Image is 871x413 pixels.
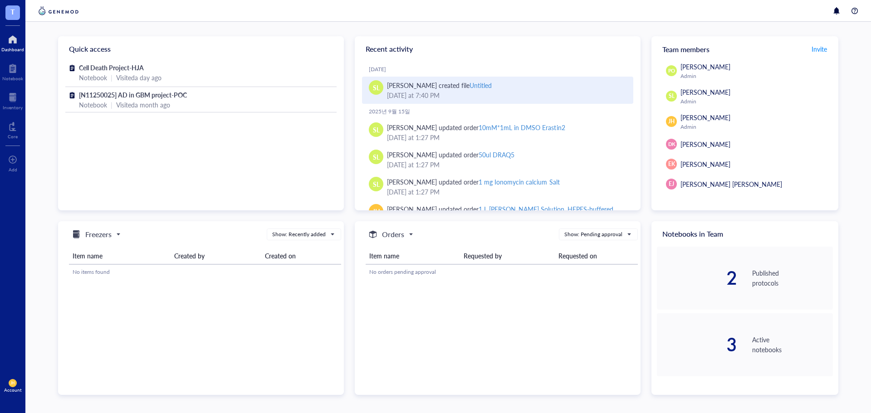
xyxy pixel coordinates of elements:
div: 3 [657,335,738,354]
div: Untitled [470,81,492,90]
span: SL [373,83,380,92]
div: [PERSON_NAME] updated order [387,150,514,160]
div: Notebooks in Team [651,221,838,247]
span: T [10,6,15,17]
a: Core [8,119,18,139]
span: EK [668,160,675,168]
div: Notebook [79,100,107,110]
span: [PERSON_NAME] [PERSON_NAME] [680,180,782,189]
div: [PERSON_NAME] updated order [387,177,560,187]
span: SL [373,125,380,135]
a: SL[PERSON_NAME] updated order10mM*1mL in DMSO Erastin2[DATE] at 1:27 PM [362,119,633,146]
th: Created on [261,248,341,264]
div: Account [4,387,22,393]
div: Visited a day ago [116,73,161,83]
a: Notebook [2,61,23,81]
a: SL[PERSON_NAME] created fileUntitled[DATE] at 7:40 PM [362,77,633,104]
div: Inventory [3,105,23,110]
span: Cell Death Project-HJA [79,63,144,72]
h5: Orders [382,229,404,240]
div: Show: Recently added [272,230,326,238]
div: Admin [680,123,829,131]
span: [PERSON_NAME] [680,62,730,71]
span: [PERSON_NAME] [680,160,730,169]
span: EJ [669,180,674,188]
div: 50ul DRAQ5 [479,150,514,159]
span: JH [668,117,675,126]
div: [DATE] at 1:27 PM [387,132,626,142]
span: [PERSON_NAME] [680,140,730,149]
a: Dashboard [1,32,24,52]
div: No items found [73,268,338,276]
div: [DATE] at 1:27 PM [387,160,626,170]
th: Item name [69,248,171,264]
div: Quick access [58,36,344,62]
span: Invite [812,44,827,53]
span: SL [373,179,380,189]
img: genemod-logo [36,5,81,16]
div: Core [8,134,18,139]
div: Visited a month ago [116,100,170,110]
div: Published protocols [752,268,833,288]
a: SL[PERSON_NAME] updated order1 mg Ionomycin calcium Salt[DATE] at 1:27 PM [362,173,633,200]
a: SL[PERSON_NAME] updated order50ul DRAQ5[DATE] at 1:27 PM [362,146,633,173]
div: [DATE] at 1:27 PM [387,187,626,197]
div: Active notebooks [752,335,833,355]
span: [PERSON_NAME] [680,113,730,122]
div: [DATE] [369,66,633,73]
span: SL [373,152,380,162]
span: [PERSON_NAME] [680,87,730,97]
div: Dashboard [1,47,24,52]
div: No orders pending approval [369,268,634,276]
span: [N11250025] AD in GBM project-POC [79,90,187,99]
a: Inventory [3,90,23,110]
div: | [111,100,113,110]
th: Requested on [555,248,638,264]
div: Admin [680,73,829,80]
th: Item name [366,248,460,264]
span: PO [668,67,675,75]
div: 10mM*1mL in DMSO Erastin2 [479,123,565,132]
div: | [111,73,113,83]
div: Notebook [79,73,107,83]
div: Recent activity [355,36,641,62]
th: Created by [171,248,261,264]
span: DK [668,141,675,148]
div: 1 mg Ionomycin calcium Salt [479,177,559,186]
div: 2 [657,269,738,287]
div: Admin [680,98,829,105]
div: Show: Pending approval [564,230,622,238]
div: Team members [651,36,838,62]
span: JH [10,381,15,385]
th: Requested by [460,248,554,264]
div: [PERSON_NAME] updated order [387,122,565,132]
div: 2025년 9월 15일 [369,108,633,115]
div: Add [9,167,17,172]
div: [PERSON_NAME] created file [387,80,492,90]
h5: Freezers [85,229,112,240]
div: [DATE] at 7:40 PM [387,90,626,100]
div: Notebook [2,76,23,81]
button: Invite [811,42,827,56]
span: SL [669,92,675,100]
